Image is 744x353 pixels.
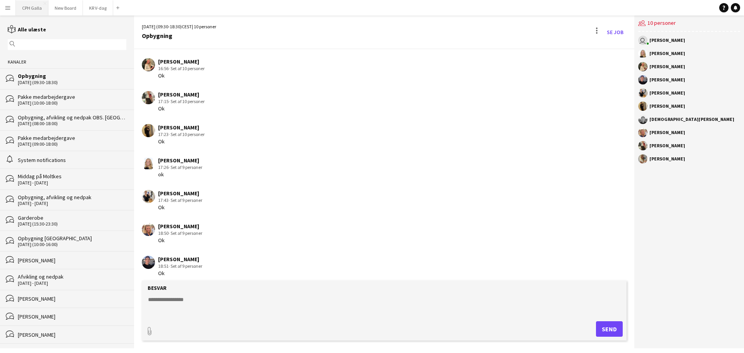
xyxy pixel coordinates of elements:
div: Ok [158,237,202,244]
div: Ok [158,105,205,112]
div: Ok [158,72,205,79]
span: · Set af 10 personer [169,65,205,71]
div: Opbygning [18,72,126,79]
div: [DATE] (10:00-16:00) [18,242,126,247]
div: [PERSON_NAME] [158,124,205,131]
div: Ok [158,204,202,211]
div: Opbygning, afvikling og nedpak [18,194,126,201]
div: [PERSON_NAME] [649,104,685,108]
div: [DATE] (09:30-18:30) | 10 personer [142,23,216,30]
div: Garderobe [18,214,126,221]
div: System notifications [18,157,126,164]
div: [PERSON_NAME] [18,257,126,264]
div: 18:51 [158,263,202,270]
div: [PERSON_NAME] [649,91,685,95]
div: [DATE] (09:30-18:30) [18,80,126,85]
div: [PERSON_NAME] [18,295,126,302]
div: Middag på Moltkes [18,173,126,180]
div: [PERSON_NAME] [649,77,685,82]
div: [PERSON_NAME] [18,331,126,338]
div: [DATE] - [DATE] [18,180,126,186]
div: [PERSON_NAME] [158,256,202,263]
span: · Set af 9 personer [169,263,202,269]
div: [PERSON_NAME] [649,130,685,135]
div: Ok [158,138,205,145]
div: [DATE] (10:00-18:00) [18,100,126,106]
div: [PERSON_NAME] [649,38,685,43]
div: [DEMOGRAPHIC_DATA][PERSON_NAME] [649,117,734,122]
span: · Set af 9 personer [169,230,202,236]
div: [PERSON_NAME] [158,190,202,197]
div: [DATE] (08:00-18:00) [18,121,126,126]
div: [PERSON_NAME] [158,58,205,65]
div: Opbygning [142,32,216,39]
div: [PERSON_NAME] [158,157,202,164]
span: · Set af 9 personer [169,197,202,203]
button: KR V-dag [83,0,113,15]
div: [DATE] (09:00-18:00) [18,141,126,147]
div: Opbygning, afvikling og nedpak OBS. [GEOGRAPHIC_DATA] [18,114,126,121]
div: [PERSON_NAME] [649,157,685,161]
div: [PERSON_NAME] [649,64,685,69]
div: Pakke medarbejdergave [18,93,126,100]
button: Send [596,321,623,337]
div: [PERSON_NAME] [158,91,205,98]
div: 10 personer [638,15,740,32]
div: Afvikling og nedpak [18,273,126,280]
span: · Set af 10 personer [169,98,205,104]
div: [DATE] - [DATE] [18,201,126,206]
div: Pakke medarbejdergave [18,134,126,141]
div: 17:15 [158,98,205,105]
div: [DATE] (15:30-23:30) [18,221,126,227]
div: [PERSON_NAME] [158,223,202,230]
label: Besvar [148,284,167,291]
a: Alle ulæste [8,26,46,33]
div: Opbygning [GEOGRAPHIC_DATA] [18,235,126,242]
span: · Set af 10 personer [169,131,205,137]
div: [DATE] - [DATE] [18,281,126,286]
div: [PERSON_NAME] [649,51,685,56]
span: · Set af 9 personer [169,164,202,170]
div: 18:50 [158,230,202,237]
div: [PERSON_NAME] [649,143,685,148]
div: 17:43 [158,197,202,204]
div: 16:56 [158,65,205,72]
div: ok [158,171,202,178]
a: Se Job [604,26,627,38]
button: New Board [48,0,83,15]
div: [PERSON_NAME] [18,313,126,320]
button: CPH Galla [16,0,48,15]
span: CEST [182,24,192,29]
div: 17:23 [158,131,205,138]
div: 17:26 [158,164,202,171]
div: Ok [158,270,202,277]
